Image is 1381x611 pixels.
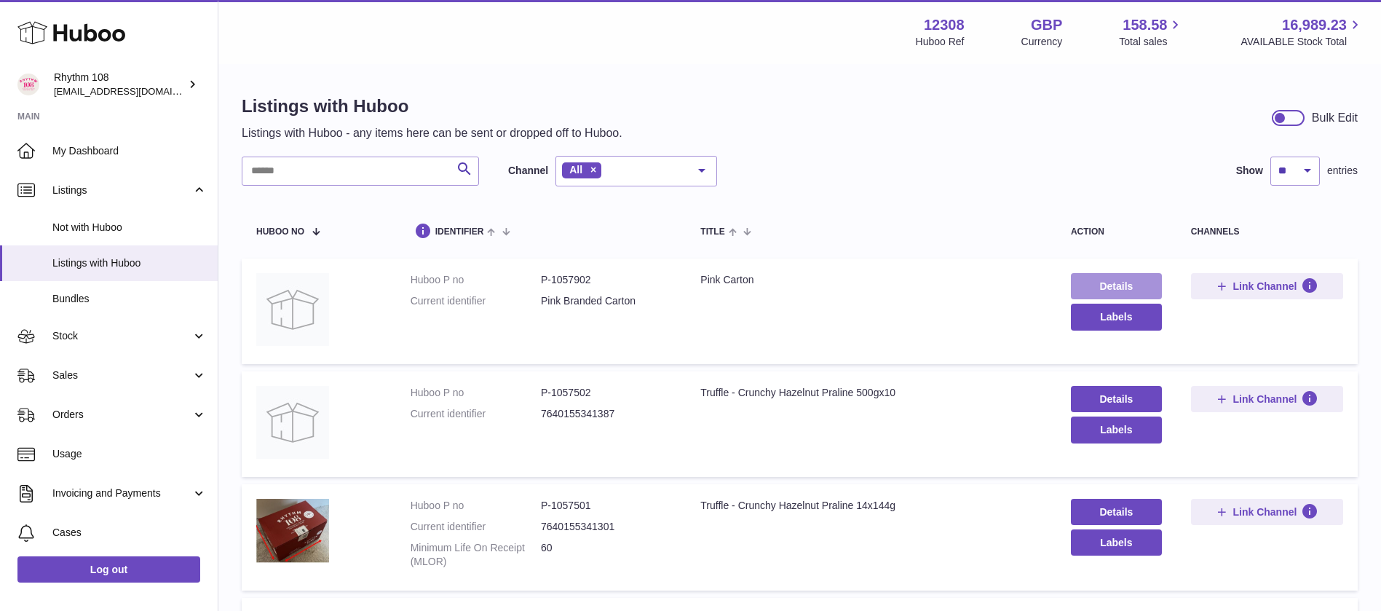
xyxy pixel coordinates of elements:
dd: Pink Branded Carton [541,294,671,308]
button: Link Channel [1191,273,1343,299]
div: Currency [1021,35,1063,49]
a: 158.58 Total sales [1119,15,1184,49]
div: action [1071,227,1162,237]
span: [EMAIL_ADDRESS][DOMAIN_NAME] [54,85,214,97]
dt: Current identifier [411,520,541,534]
dd: P-1057502 [541,386,671,400]
span: Invoicing and Payments [52,486,191,500]
button: Link Channel [1191,386,1343,412]
span: 158.58 [1123,15,1167,35]
span: Huboo no [256,227,304,237]
span: AVAILABLE Stock Total [1240,35,1364,49]
img: orders@rhythm108.com [17,74,39,95]
span: Usage [52,447,207,461]
span: My Dashboard [52,144,207,158]
button: Labels [1071,529,1162,556]
dd: P-1057501 [541,499,671,513]
dt: Huboo P no [411,499,541,513]
h1: Listings with Huboo [242,95,622,118]
span: title [700,227,724,237]
span: Not with Huboo [52,221,207,234]
a: 16,989.23 AVAILABLE Stock Total [1240,15,1364,49]
dt: Huboo P no [411,273,541,287]
a: Details [1071,273,1162,299]
span: Sales [52,368,191,382]
span: All [569,164,582,176]
div: Truffle - Crunchy Hazelnut Praline 14x144g [700,499,1042,513]
dt: Huboo P no [411,386,541,400]
label: Show [1236,164,1263,178]
span: Link Channel [1232,393,1297,406]
span: Stock [52,329,191,343]
dd: 7640155341387 [541,407,671,421]
div: Truffle - Crunchy Hazelnut Praline 500gx10 [700,386,1042,400]
img: Truffle - Crunchy Hazelnut Praline 500gx10 [256,386,329,459]
a: Details [1071,499,1162,525]
dd: 60 [541,541,671,569]
div: Huboo Ref [916,35,965,49]
div: channels [1191,227,1343,237]
div: Rhythm 108 [54,71,185,98]
div: Bulk Edit [1312,110,1358,126]
button: Labels [1071,417,1162,443]
span: Link Channel [1232,280,1297,293]
span: Listings [52,184,191,197]
button: Link Channel [1191,499,1343,525]
img: Truffle - Crunchy Hazelnut Praline 14x144g [256,499,329,563]
span: Bundles [52,292,207,306]
span: identifier [435,227,484,237]
dt: Minimum Life On Receipt (MLOR) [411,541,541,569]
a: Details [1071,386,1162,412]
span: Listings with Huboo [52,256,207,270]
span: entries [1327,164,1358,178]
strong: GBP [1031,15,1062,35]
dd: P-1057902 [541,273,671,287]
span: Link Channel [1232,505,1297,519]
dt: Current identifier [411,407,541,421]
img: Pink Carton [256,273,329,346]
a: Log out [17,556,200,583]
div: Pink Carton [700,273,1042,287]
p: Listings with Huboo - any items here can be sent or dropped off to Huboo. [242,125,622,141]
span: Cases [52,526,207,540]
dt: Current identifier [411,294,541,308]
dd: 7640155341301 [541,520,671,534]
span: 16,989.23 [1282,15,1347,35]
strong: 12308 [924,15,965,35]
label: Channel [508,164,548,178]
button: Labels [1071,304,1162,330]
span: Orders [52,408,191,422]
span: Total sales [1119,35,1184,49]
